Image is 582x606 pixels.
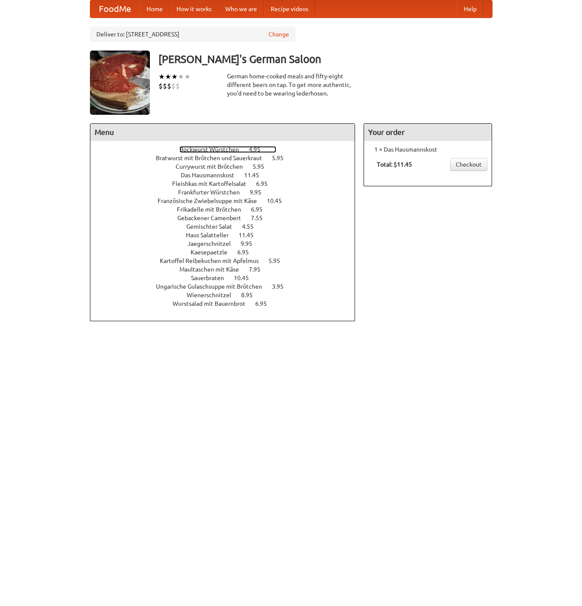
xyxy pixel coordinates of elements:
[140,0,170,18] a: Home
[242,223,262,230] span: 4.55
[249,266,269,273] span: 7.95
[253,163,273,170] span: 5.95
[250,189,270,196] span: 9.95
[188,240,268,247] a: Jaegerschnitzel 9.95
[186,232,237,239] span: Haus Salatteller
[450,158,487,171] a: Checkout
[181,172,243,179] span: Das Hausmannskost
[264,0,315,18] a: Recipe videos
[187,292,269,299] a: Wienerschnitzel 8.95
[156,283,271,290] span: Ungarische Gulaschsuppe mit Brötchen
[179,146,276,153] a: Bockwurst Würstchen 4.95
[191,249,236,256] span: Kaesepaetzle
[156,283,299,290] a: Ungarische Gulaschsuppe mit Brötchen 3.95
[178,189,277,196] a: Frankfurter Würstchen 9.95
[184,72,191,81] li: ★
[90,51,150,115] img: angular.jpg
[269,257,289,264] span: 5.95
[186,223,269,230] a: Gemischter Salat 4.55
[90,124,355,141] h4: Menu
[179,266,276,273] a: Maultaschen mit Käse 7.95
[178,72,184,81] li: ★
[165,72,171,81] li: ★
[191,275,233,281] span: Sauerbraten
[172,180,284,187] a: Fleishkas mit Kartoffelsalat 6.95
[163,81,167,91] li: $
[457,0,484,18] a: Help
[90,27,295,42] div: Deliver to: [STREET_ADDRESS]
[176,81,180,91] li: $
[178,189,248,196] span: Frankfurter Würstchen
[249,146,269,153] span: 4.95
[239,232,262,239] span: 11.45
[241,292,261,299] span: 8.95
[170,0,218,18] a: How it works
[158,197,266,204] span: Französische Zwiebelsuppe mit Käse
[158,72,165,81] li: ★
[177,215,250,221] span: Gebackener Camenbert
[160,257,296,264] a: Kartoffel Reibekuchen mit Apfelmus 5.95
[186,223,241,230] span: Gemischter Salat
[171,81,176,91] li: $
[218,0,264,18] a: Who we are
[191,249,265,256] a: Kaesepaetzle 6.95
[181,172,275,179] a: Das Hausmannskost 11.45
[188,240,239,247] span: Jaegerschnitzel
[187,292,240,299] span: Wienerschnitzel
[364,124,492,141] h4: Your order
[256,180,276,187] span: 6.95
[158,81,163,91] li: $
[179,266,248,273] span: Maultaschen mit Käse
[171,72,178,81] li: ★
[173,300,254,307] span: Wurstsalad mit Bauernbrot
[267,197,290,204] span: 10.45
[173,300,283,307] a: Wurstsalad mit Bauernbrot 6.95
[177,206,250,213] span: Frikadelle mit Brötchen
[179,146,248,153] span: Bockwurst Würstchen
[368,145,487,154] li: 1 × Das Hausmannskost
[177,215,278,221] a: Gebackener Camenbert 7.55
[172,180,255,187] span: Fleishkas mit Kartoffelsalat
[90,0,140,18] a: FoodMe
[244,172,268,179] span: 11.45
[255,300,275,307] span: 6.95
[156,155,271,161] span: Bratwurst mit Brötchen und Sauerkraut
[227,72,355,98] div: German home-cooked meals and fifty-eight different beers on tap. To get more authentic, you'd nee...
[176,163,251,170] span: Currywurst mit Brötchen
[167,81,171,91] li: $
[158,197,298,204] a: Französische Zwiebelsuppe mit Käse 10.45
[251,215,271,221] span: 7.55
[186,232,269,239] a: Haus Salatteller 11.45
[241,240,261,247] span: 9.95
[377,161,412,168] b: Total: $11.45
[269,30,289,39] a: Change
[272,155,292,161] span: 5.95
[237,249,257,256] span: 6.95
[176,163,280,170] a: Currywurst mit Brötchen 5.95
[234,275,257,281] span: 10.45
[251,206,271,213] span: 6.95
[177,206,278,213] a: Frikadelle mit Brötchen 6.95
[156,155,299,161] a: Bratwurst mit Brötchen und Sauerkraut 5.95
[158,51,492,68] h3: [PERSON_NAME]'s German Saloon
[272,283,292,290] span: 3.95
[191,275,265,281] a: Sauerbraten 10.45
[160,257,267,264] span: Kartoffel Reibekuchen mit Apfelmus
